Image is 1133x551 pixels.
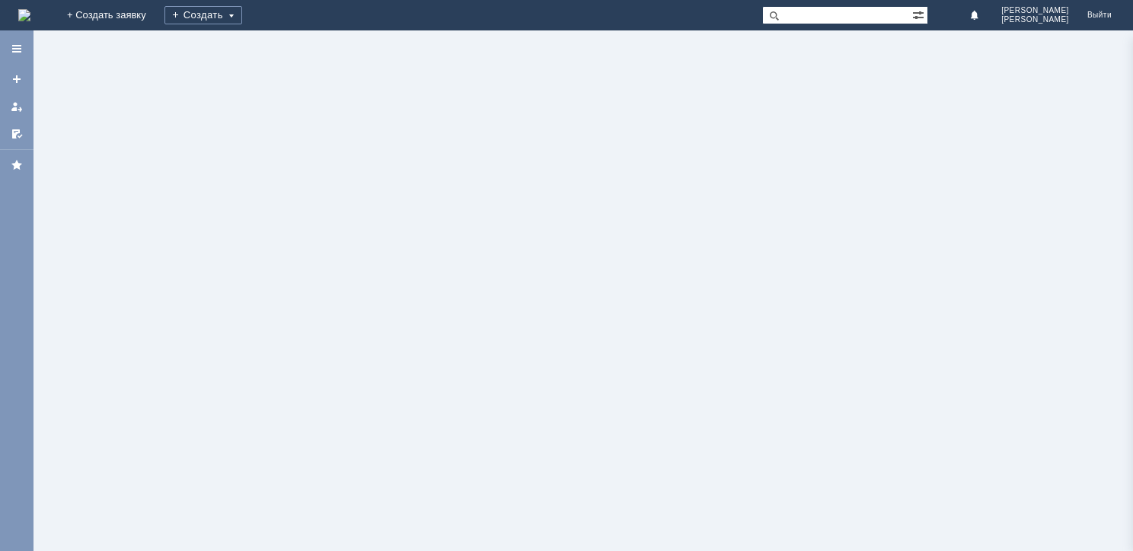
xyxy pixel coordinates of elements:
[912,7,927,21] span: Расширенный поиск
[5,67,29,91] a: Создать заявку
[18,9,30,21] img: logo
[1001,6,1069,15] span: [PERSON_NAME]
[164,6,242,24] div: Создать
[18,9,30,21] a: Перейти на домашнюю страницу
[5,94,29,119] a: Мои заявки
[5,122,29,146] a: Мои согласования
[1001,15,1069,24] span: [PERSON_NAME]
